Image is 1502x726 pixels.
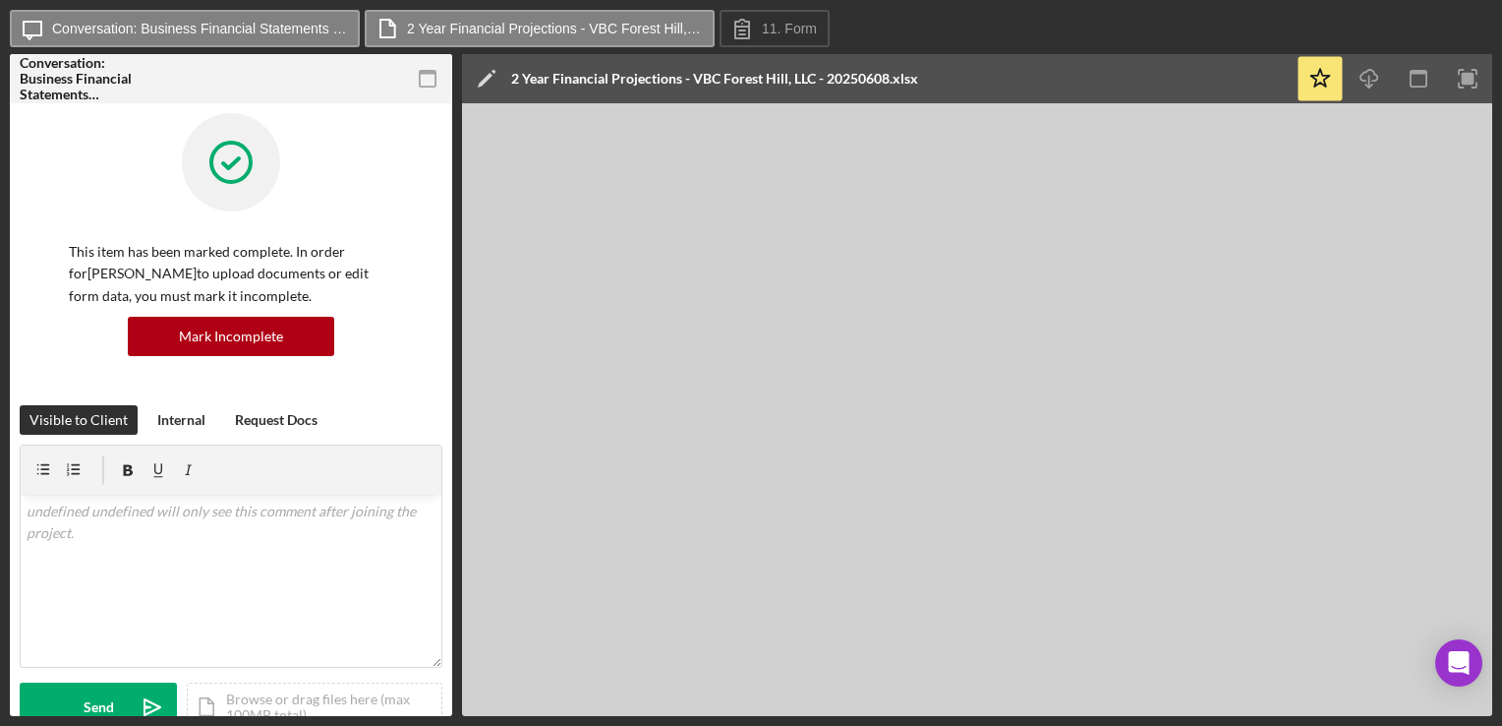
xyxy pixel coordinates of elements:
[10,10,360,47] button: Conversation: Business Financial Statements ([PERSON_NAME])
[147,405,215,435] button: Internal
[235,405,318,435] div: Request Docs
[20,405,138,435] button: Visible to Client
[720,10,830,47] button: 11. Form
[29,405,128,435] div: Visible to Client
[462,103,1492,716] iframe: Document Preview
[179,317,283,356] div: Mark Incomplete
[20,55,157,102] div: Conversation: Business Financial Statements ([PERSON_NAME])
[128,317,334,356] button: Mark Incomplete
[52,21,347,36] label: Conversation: Business Financial Statements ([PERSON_NAME])
[225,405,327,435] button: Request Docs
[511,71,918,87] div: 2 Year Financial Projections - VBC Forest Hill, LLC - 20250608.xlsx
[407,21,702,36] label: 2 Year Financial Projections - VBC Forest Hill, LLC - 20250608.xlsx
[157,405,205,435] div: Internal
[1435,639,1482,687] div: Open Intercom Messenger
[762,21,817,36] label: 11. Form
[69,241,393,307] p: This item has been marked complete. In order for [PERSON_NAME] to upload documents or edit form d...
[365,10,715,47] button: 2 Year Financial Projections - VBC Forest Hill, LLC - 20250608.xlsx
